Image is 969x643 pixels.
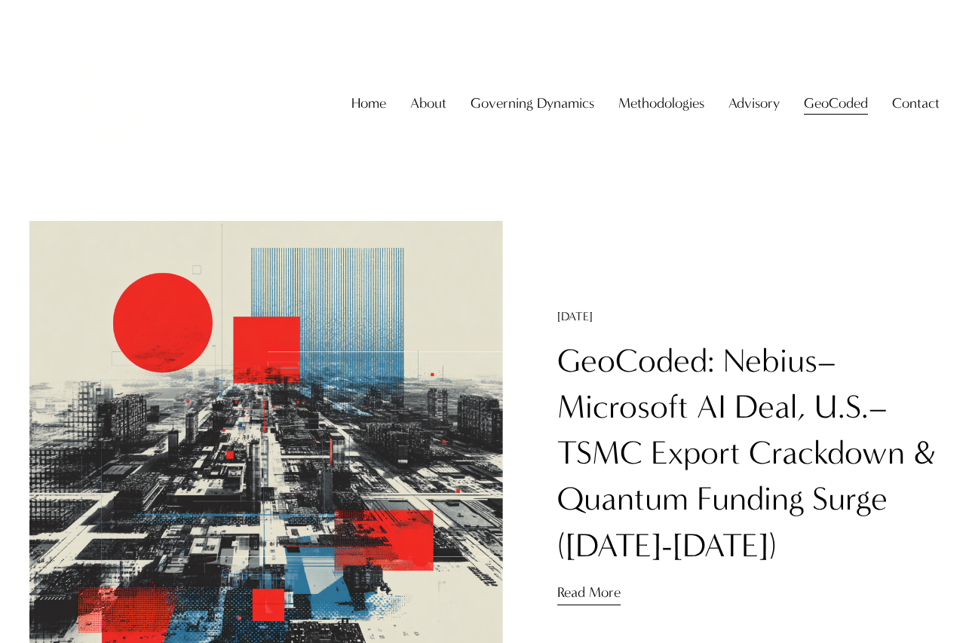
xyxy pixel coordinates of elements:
[892,89,940,118] a: folder dropdown
[728,90,780,116] span: Advisory
[557,580,621,605] a: Read More
[618,90,704,116] span: Methodologies
[557,311,593,323] time: [DATE]
[618,89,704,118] a: folder dropdown
[804,89,868,118] a: folder dropdown
[471,89,594,118] a: folder dropdown
[410,90,446,116] span: About
[351,89,386,118] a: Home
[728,89,780,118] a: folder dropdown
[410,89,446,118] a: folder dropdown
[29,34,168,173] img: Christopher Sanchez &amp; Co.
[557,341,935,565] a: GeoCoded: Nebius–Microsoft AI Deal, U.S.–TSMC Export Crackdown & Quantum Funding Surge ([DATE]-[D...
[892,90,940,116] span: Contact
[804,90,868,116] span: GeoCoded
[471,90,594,116] span: Governing Dynamics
